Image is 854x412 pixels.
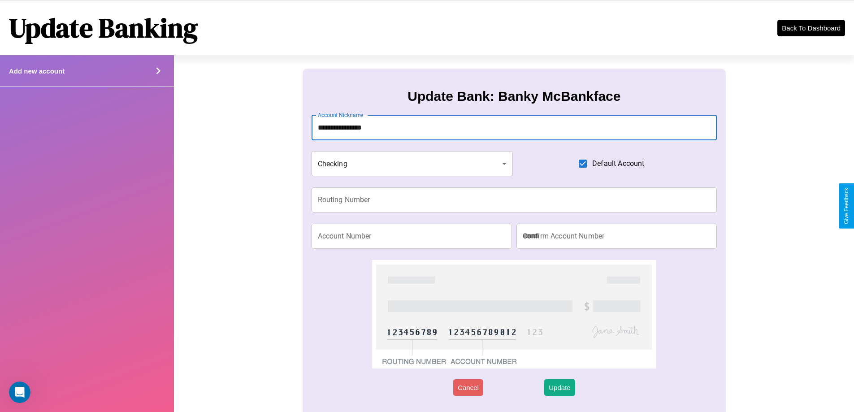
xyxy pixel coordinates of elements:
button: Back To Dashboard [777,20,845,36]
h3: Update Bank: Banky McBankface [407,89,620,104]
img: check [372,260,656,369]
iframe: Intercom live chat [9,382,30,403]
div: Checking [312,151,513,176]
span: Default Account [592,158,644,169]
h4: Add new account [9,67,65,75]
button: Cancel [453,379,483,396]
label: Account Nickname [318,111,364,119]
h1: Update Banking [9,9,198,46]
div: Give Feedback [843,188,850,224]
button: Update [544,379,575,396]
